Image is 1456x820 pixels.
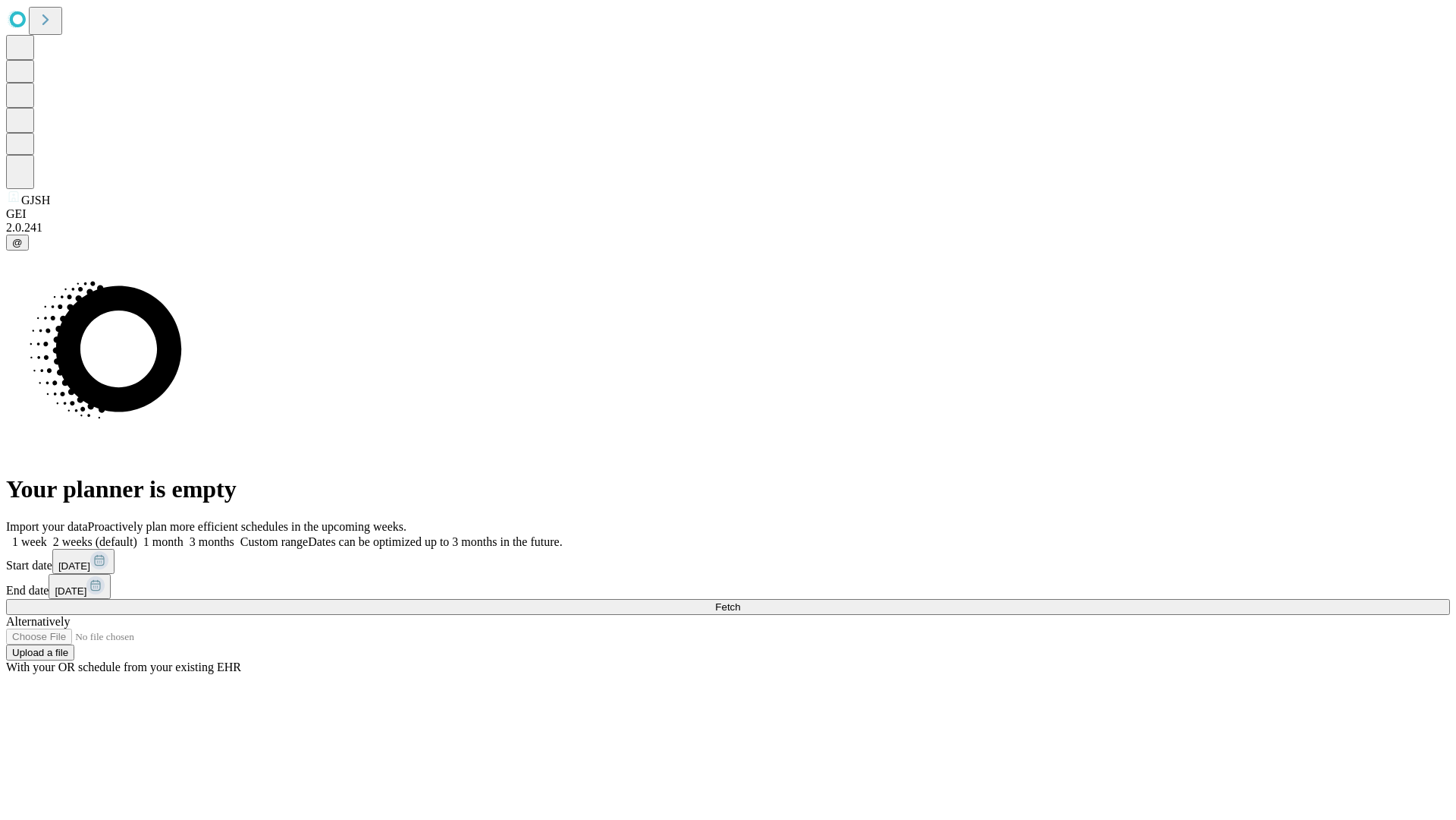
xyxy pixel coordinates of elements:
button: [DATE] [49,574,111,599]
span: [DATE] [58,560,90,572]
button: [DATE] [52,549,115,574]
div: 2.0.241 [6,221,1450,235]
span: Dates can be optimized up to 3 months in the future. [308,535,562,548]
button: Fetch [6,599,1450,615]
span: With your OR schedule from your existing EHR [6,661,241,673]
h1: Your planner is empty [6,475,1450,503]
div: GEI [6,207,1450,221]
span: Fetch [715,601,740,613]
div: End date [6,574,1450,599]
span: 2 weeks (default) [53,535,137,548]
span: GJSH [21,194,50,207]
button: @ [6,235,29,251]
div: Start date [6,549,1450,574]
span: [DATE] [55,585,86,597]
span: Import your data [6,520,88,533]
span: Proactively plan more efficient schedules in the upcoming weeks. [88,520,406,533]
span: Alternatively [6,615,70,628]
span: Custom range [240,535,308,548]
button: Upload a file [6,645,74,661]
span: 1 month [143,535,184,548]
span: 3 months [190,535,234,548]
span: 1 week [12,535,47,548]
span: @ [12,237,23,248]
